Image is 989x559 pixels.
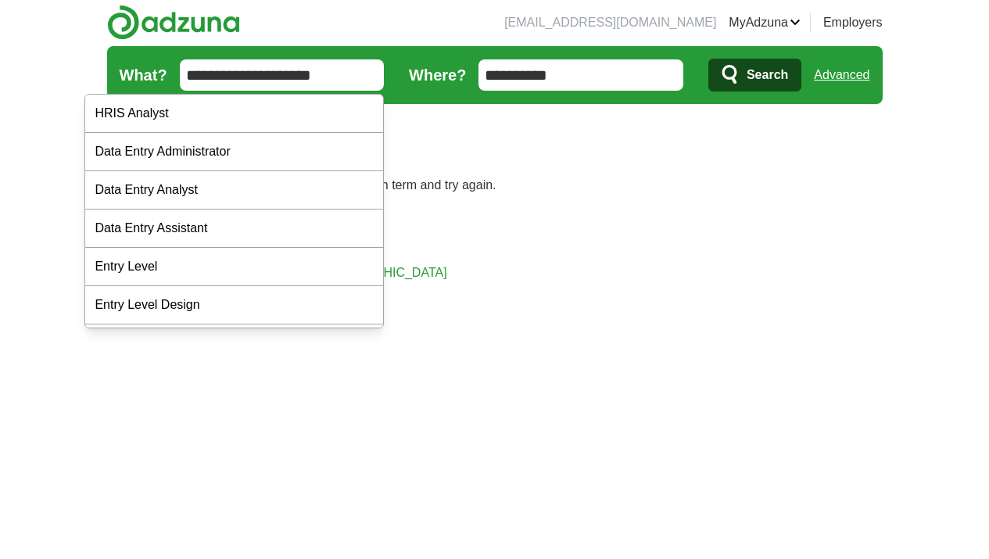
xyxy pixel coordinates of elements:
div: Data Entry Administrator [85,133,382,171]
div: HRIS Analyst [85,95,382,133]
a: Employers [823,13,883,32]
li: [EMAIL_ADDRESS][DOMAIN_NAME] [504,13,716,32]
p: Please check your spelling or enter another search term and try again. You could also try one of ... [107,176,883,213]
label: What? [120,63,167,87]
a: MyAdzuna [729,13,801,32]
div: Data Entry Assistant [85,210,382,248]
img: Adzuna logo [107,5,240,40]
a: Advanced [814,59,869,91]
span: Search [747,59,788,91]
div: Data Entry Analyst [85,171,382,210]
button: Search [708,59,801,91]
label: Where? [409,63,466,87]
div: Entry Level [85,248,382,286]
a: Browse all live results across the [GEOGRAPHIC_DATA] [132,266,447,279]
h1: No results found [107,135,883,163]
div: Entry Level Design [85,286,382,324]
div: Entry Level Accounting [85,324,382,363]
